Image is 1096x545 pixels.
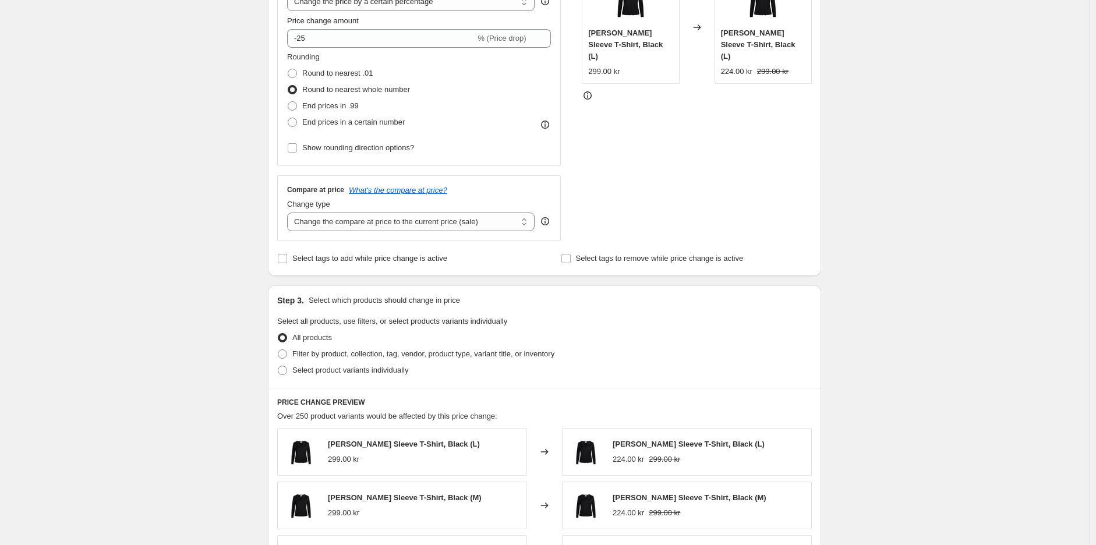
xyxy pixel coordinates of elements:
span: Round to nearest .01 [302,69,373,77]
span: End prices in .99 [302,101,359,110]
span: Rounding [287,52,320,61]
button: What's the compare at price? [349,186,447,194]
strike: 299.00 kr [649,454,680,465]
span: [PERSON_NAME] Sleeve T-Shirt, Black (M) [613,493,766,502]
img: 66010-9000_1_80x.jpg [568,434,603,469]
strike: 299.00 kr [757,66,789,77]
span: Select tags to add while price change is active [292,254,447,263]
span: Filter by product, collection, tag, vendor, product type, variant title, or inventory [292,349,554,358]
div: 299.00 kr [588,66,620,77]
strike: 299.00 kr [649,507,680,519]
span: [PERSON_NAME] Sleeve T-Shirt, Black (M) [328,493,482,502]
div: 224.00 kr [721,66,752,77]
p: Select which products should change in price [309,295,460,306]
span: Select all products, use filters, or select products variants individually [277,317,507,325]
span: Price change amount [287,16,359,25]
span: Show rounding direction options? [302,143,414,152]
span: [PERSON_NAME] Sleeve T-Shirt, Black (L) [588,29,663,61]
span: Select tags to remove while price change is active [576,254,744,263]
img: 66010-9000_1_80x.jpg [284,488,319,523]
span: % (Price drop) [478,34,526,43]
span: Select product variants individually [292,366,408,374]
div: 224.00 kr [613,507,644,519]
h6: PRICE CHANGE PREVIEW [277,398,812,407]
span: [PERSON_NAME] Sleeve T-Shirt, Black (L) [328,440,480,448]
div: 299.00 kr [328,507,359,519]
span: End prices in a certain number [302,118,405,126]
h3: Compare at price [287,185,344,194]
span: All products [292,333,332,342]
img: 66010-9000_1_80x.jpg [568,488,603,523]
div: help [539,215,551,227]
h2: Step 3. [277,295,304,306]
span: [PERSON_NAME] Sleeve T-Shirt, Black (L) [721,29,796,61]
span: Change type [287,200,330,208]
span: Round to nearest whole number [302,85,410,94]
input: -15 [287,29,475,48]
img: 66010-9000_1_80x.jpg [284,434,319,469]
div: 299.00 kr [328,454,359,465]
div: 224.00 kr [613,454,644,465]
span: [PERSON_NAME] Sleeve T-Shirt, Black (L) [613,440,765,448]
span: Over 250 product variants would be affected by this price change: [277,412,497,420]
